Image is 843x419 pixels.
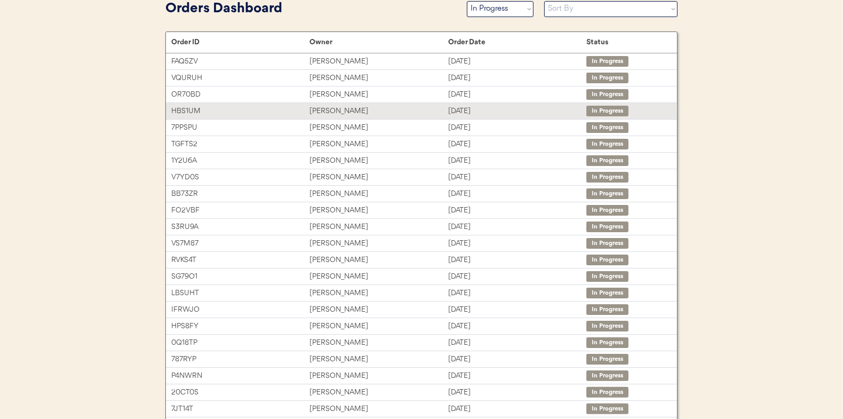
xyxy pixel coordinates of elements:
[171,122,309,134] div: 7PPSPU
[171,221,309,233] div: S3RU9A
[448,271,586,283] div: [DATE]
[448,337,586,349] div: [DATE]
[171,403,309,415] div: 7JT14T
[448,105,586,117] div: [DATE]
[448,386,586,399] div: [DATE]
[309,221,448,233] div: [PERSON_NAME]
[448,72,586,84] div: [DATE]
[448,204,586,217] div: [DATE]
[448,138,586,151] div: [DATE]
[171,138,309,151] div: TGFTS2
[171,238,309,250] div: VS7M87
[171,353,309,366] div: 787RYP
[309,38,448,46] div: Owner
[171,56,309,68] div: FAQ5ZV
[448,320,586,333] div: [DATE]
[171,38,309,46] div: Order ID
[448,254,586,266] div: [DATE]
[309,320,448,333] div: [PERSON_NAME]
[171,337,309,349] div: 0Q18TP
[309,403,448,415] div: [PERSON_NAME]
[309,188,448,200] div: [PERSON_NAME]
[171,386,309,399] div: 20CT0S
[448,56,586,68] div: [DATE]
[309,105,448,117] div: [PERSON_NAME]
[309,353,448,366] div: [PERSON_NAME]
[448,287,586,299] div: [DATE]
[171,188,309,200] div: BB73ZR
[309,204,448,217] div: [PERSON_NAME]
[309,138,448,151] div: [PERSON_NAME]
[309,89,448,101] div: [PERSON_NAME]
[448,304,586,316] div: [DATE]
[309,254,448,266] div: [PERSON_NAME]
[171,287,309,299] div: LBSUHT
[448,353,586,366] div: [DATE]
[309,238,448,250] div: [PERSON_NAME]
[448,122,586,134] div: [DATE]
[448,238,586,250] div: [DATE]
[309,122,448,134] div: [PERSON_NAME]
[448,370,586,382] div: [DATE]
[309,72,448,84] div: [PERSON_NAME]
[448,403,586,415] div: [DATE]
[309,171,448,184] div: [PERSON_NAME]
[309,370,448,382] div: [PERSON_NAME]
[171,320,309,333] div: HPS8FY
[448,188,586,200] div: [DATE]
[171,370,309,382] div: P4NWRN
[448,155,586,167] div: [DATE]
[448,38,586,46] div: Order Date
[171,204,309,217] div: FO2VBF
[309,304,448,316] div: [PERSON_NAME]
[171,304,309,316] div: IFRWJO
[309,56,448,68] div: [PERSON_NAME]
[309,386,448,399] div: [PERSON_NAME]
[171,89,309,101] div: OR70BD
[309,287,448,299] div: [PERSON_NAME]
[171,105,309,117] div: HBS1UM
[171,72,309,84] div: VQURUH
[448,171,586,184] div: [DATE]
[309,155,448,167] div: [PERSON_NAME]
[171,271,309,283] div: SG79O1
[309,271,448,283] div: [PERSON_NAME]
[171,254,309,266] div: RVKS4T
[171,171,309,184] div: V7YD0S
[448,89,586,101] div: [DATE]
[448,221,586,233] div: [DATE]
[171,155,309,167] div: 1Y2U6A
[586,38,666,46] div: Status
[309,337,448,349] div: [PERSON_NAME]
